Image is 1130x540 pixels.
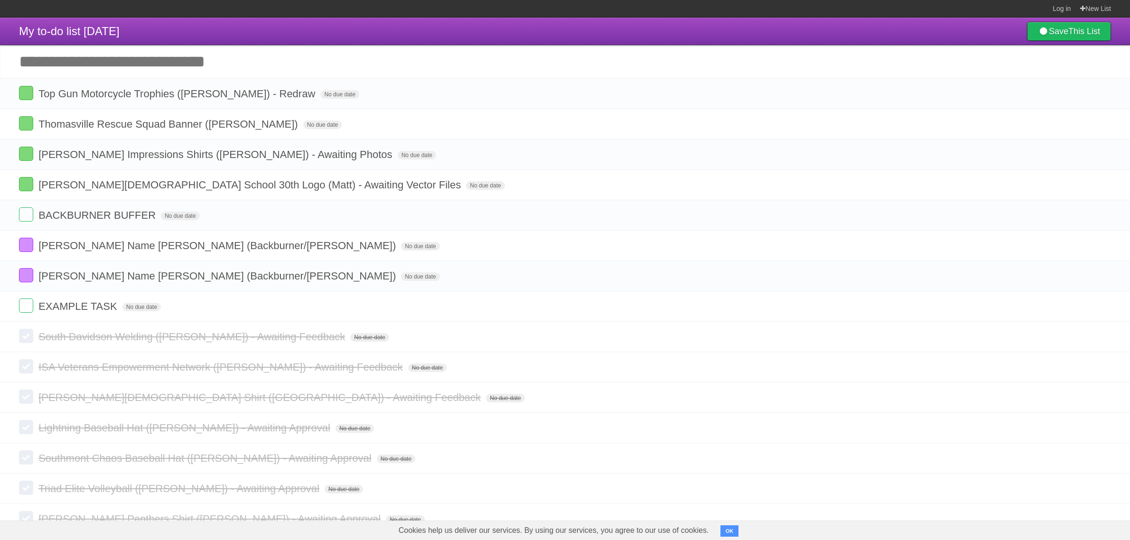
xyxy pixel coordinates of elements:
label: Done [19,481,33,495]
span: No due date [486,394,524,402]
span: Lightning Baseball Hat ([PERSON_NAME]) - Awaiting Approval [38,422,333,434]
label: Done [19,268,33,282]
span: No due date [386,515,424,524]
label: Done [19,359,33,373]
span: No due date [398,151,436,159]
label: Done [19,177,33,191]
span: [PERSON_NAME] Impressions Shirts ([PERSON_NAME]) - Awaiting Photos [38,149,394,160]
label: Done [19,420,33,434]
span: [PERSON_NAME] Name [PERSON_NAME] (Backburner/[PERSON_NAME]) [38,240,398,251]
span: [PERSON_NAME][DEMOGRAPHIC_DATA] School 30th Logo (Matt) - Awaiting Vector Files [38,179,463,191]
span: No due date [466,181,504,190]
label: Done [19,238,33,252]
span: No due date [336,424,374,433]
span: No due date [303,121,342,129]
span: Southmont Chaos Baseball Hat ([PERSON_NAME]) - Awaiting Approval [38,452,374,464]
span: ISA Veterans Empowerment Network ([PERSON_NAME]) - Awaiting Feedback [38,361,405,373]
span: Triad Elite Volleyball ([PERSON_NAME]) - Awaiting Approval [38,483,322,494]
span: EXAMPLE TASK [38,300,119,312]
span: [PERSON_NAME] Panthers Shirt ([PERSON_NAME]) - Awaiting Approval [38,513,383,525]
label: Done [19,390,33,404]
span: No due date [408,363,447,372]
label: Done [19,116,33,130]
span: No due date [122,303,161,311]
label: Done [19,511,33,525]
span: No due date [377,455,415,463]
span: South Davidson Welding ([PERSON_NAME]) - Awaiting Feedback [38,331,347,343]
span: Cookies help us deliver our services. By using our services, you agree to our use of cookies. [389,521,719,540]
span: No due date [161,212,199,220]
span: No due date [320,90,359,99]
label: Done [19,86,33,100]
span: [PERSON_NAME][DEMOGRAPHIC_DATA] Shirt ([GEOGRAPHIC_DATA]) - Awaiting Feedback [38,391,483,403]
span: Thomasville Rescue Squad Banner ([PERSON_NAME]) [38,118,300,130]
span: Top Gun Motorcycle Trophies ([PERSON_NAME]) - Redraw [38,88,318,100]
span: BACKBURNER BUFFER [38,209,158,221]
label: Done [19,298,33,313]
span: No due date [401,242,439,251]
label: Done [19,147,33,161]
a: SaveThis List [1027,22,1111,41]
button: OK [720,525,739,537]
label: Done [19,329,33,343]
label: Done [19,450,33,465]
span: [PERSON_NAME] Name [PERSON_NAME] (Backburner/[PERSON_NAME]) [38,270,398,282]
label: Done [19,207,33,222]
span: No due date [350,333,389,342]
span: No due date [401,272,439,281]
span: No due date [325,485,363,493]
b: This List [1068,27,1100,36]
span: My to-do list [DATE] [19,25,120,37]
